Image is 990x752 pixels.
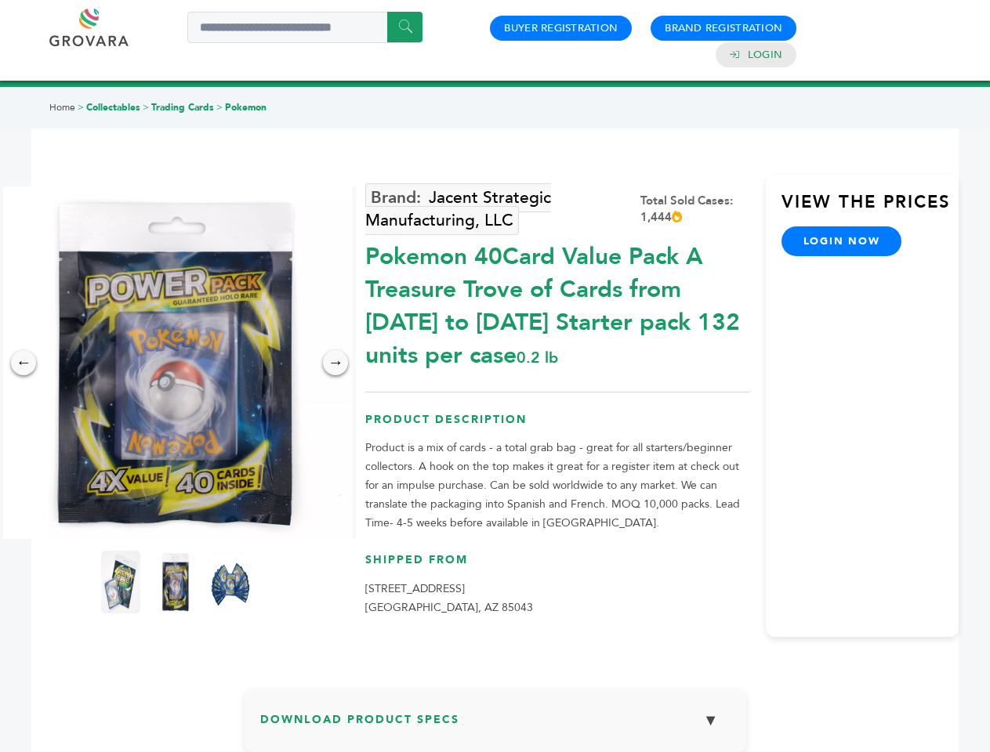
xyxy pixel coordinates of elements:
span: > [143,101,149,114]
div: → [323,350,348,375]
img: Pokemon 40-Card Value Pack – A Treasure Trove of Cards from 1996 to 2024 - Starter pack! 132 unit... [211,551,250,613]
h3: View the Prices [781,190,959,226]
img: Pokemon 40-Card Value Pack – A Treasure Trove of Cards from 1996 to 2024 - Starter pack! 132 unit... [101,551,140,613]
h3: Shipped From [365,552,750,580]
h3: Download Product Specs [260,703,731,749]
a: login now [781,226,902,256]
a: Login [748,48,782,62]
a: Home [49,101,75,114]
a: Brand Registration [665,21,782,35]
a: Trading Cards [151,101,214,114]
p: Product is a mix of cards - a total grab bag - great for all starters/beginner collectors. A hook... [365,439,750,533]
a: Collectables [86,101,140,114]
img: Pokemon 40-Card Value Pack – A Treasure Trove of Cards from 1996 to 2024 - Starter pack! 132 unit... [156,551,195,613]
h3: Product Description [365,412,750,439]
p: [STREET_ADDRESS] [GEOGRAPHIC_DATA], AZ 85043 [365,580,750,617]
div: Total Sold Cases: 1,444 [640,193,750,226]
div: Pokemon 40Card Value Pack A Treasure Trove of Cards from [DATE] to [DATE] Starter pack 132 units ... [365,233,750,372]
input: Search a product or brand... [187,12,422,43]
span: > [216,101,223,114]
span: > [78,101,84,114]
a: Buyer Registration [504,21,618,35]
div: ← [11,350,36,375]
span: 0.2 lb [517,347,558,368]
button: ▼ [691,703,731,737]
a: Jacent Strategic Manufacturing, LLC [365,183,551,235]
a: Pokemon [225,101,267,114]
